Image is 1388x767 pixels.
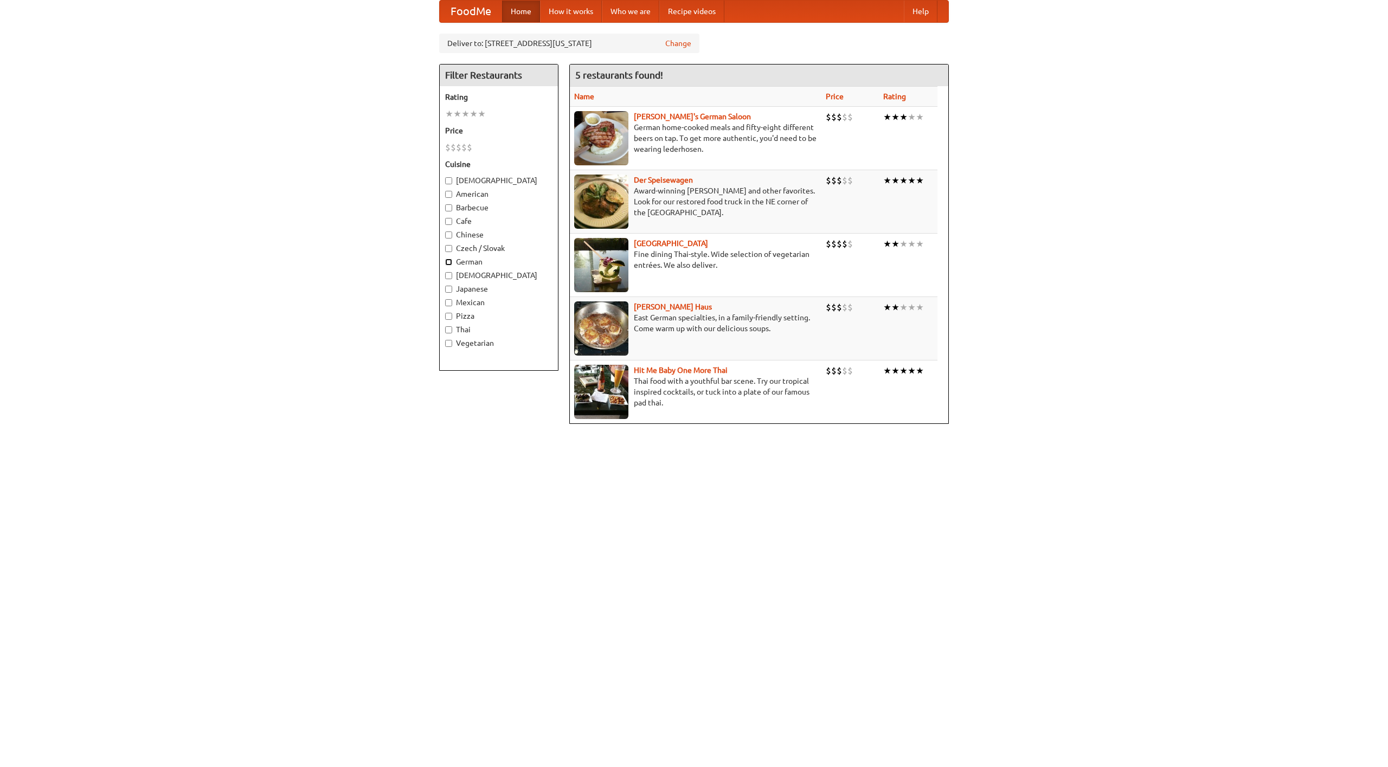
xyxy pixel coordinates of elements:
li: $ [842,301,847,313]
h4: Filter Restaurants [440,65,558,86]
li: ★ [470,108,478,120]
li: $ [837,238,842,250]
li: ★ [908,301,916,313]
li: $ [831,111,837,123]
label: Czech / Slovak [445,243,552,254]
li: ★ [899,365,908,377]
li: $ [847,111,853,123]
li: ★ [891,175,899,186]
li: ★ [883,301,891,313]
input: Barbecue [445,204,452,211]
li: ★ [445,108,453,120]
a: Who we are [602,1,659,22]
p: East German specialties, in a family-friendly setting. Come warm up with our delicious soups. [574,312,817,334]
li: $ [826,111,831,123]
li: $ [842,238,847,250]
input: Vegetarian [445,340,452,347]
a: Rating [883,92,906,101]
a: Hit Me Baby One More Thai [634,366,728,375]
label: [DEMOGRAPHIC_DATA] [445,270,552,281]
label: Vegetarian [445,338,552,349]
li: $ [826,175,831,186]
li: ★ [883,175,891,186]
li: $ [456,141,461,153]
p: Thai food with a youthful bar scene. Try our tropical inspired cocktails, or tuck into a plate of... [574,376,817,408]
li: $ [842,111,847,123]
a: Name [574,92,594,101]
li: ★ [916,301,924,313]
li: $ [461,141,467,153]
p: Fine dining Thai-style. Wide selection of vegetarian entrées. We also deliver. [574,249,817,270]
li: ★ [478,108,486,120]
label: Chinese [445,229,552,240]
a: Price [826,92,844,101]
input: Thai [445,326,452,333]
li: $ [837,111,842,123]
li: ★ [891,238,899,250]
input: [DEMOGRAPHIC_DATA] [445,272,452,279]
li: $ [847,365,853,377]
li: $ [445,141,451,153]
a: [PERSON_NAME] Haus [634,302,712,311]
img: esthers.jpg [574,111,628,165]
a: Help [904,1,937,22]
input: Pizza [445,313,452,320]
li: $ [467,141,472,153]
a: How it works [540,1,602,22]
p: Award-winning [PERSON_NAME] and other favorites. Look for our restored food truck in the NE corne... [574,185,817,218]
li: ★ [899,301,908,313]
li: ★ [916,238,924,250]
h5: Price [445,125,552,136]
h5: Rating [445,92,552,102]
label: Barbecue [445,202,552,213]
li: $ [826,238,831,250]
li: $ [831,175,837,186]
li: $ [837,175,842,186]
img: satay.jpg [574,238,628,292]
li: ★ [453,108,461,120]
label: Japanese [445,283,552,294]
li: ★ [916,111,924,123]
li: ★ [891,111,899,123]
a: FoodMe [440,1,502,22]
li: $ [847,301,853,313]
li: ★ [899,175,908,186]
label: Mexican [445,297,552,308]
a: Recipe videos [659,1,724,22]
label: Pizza [445,311,552,321]
li: ★ [908,175,916,186]
b: [PERSON_NAME]'s German Saloon [634,112,751,121]
li: ★ [908,111,916,123]
li: $ [837,365,842,377]
li: $ [842,365,847,377]
a: [GEOGRAPHIC_DATA] [634,239,708,248]
li: $ [847,175,853,186]
input: American [445,191,452,198]
li: ★ [883,365,891,377]
li: ★ [461,108,470,120]
input: Chinese [445,231,452,239]
label: German [445,256,552,267]
li: $ [837,301,842,313]
li: ★ [908,365,916,377]
li: $ [831,238,837,250]
input: [DEMOGRAPHIC_DATA] [445,177,452,184]
li: ★ [899,111,908,123]
input: Mexican [445,299,452,306]
input: Cafe [445,218,452,225]
img: babythai.jpg [574,365,628,419]
li: $ [847,238,853,250]
li: ★ [899,238,908,250]
img: kohlhaus.jpg [574,301,628,356]
a: Change [665,38,691,49]
li: ★ [916,175,924,186]
li: $ [826,365,831,377]
li: ★ [891,301,899,313]
input: German [445,259,452,266]
a: Der Speisewagen [634,176,693,184]
li: ★ [916,365,924,377]
li: $ [831,301,837,313]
